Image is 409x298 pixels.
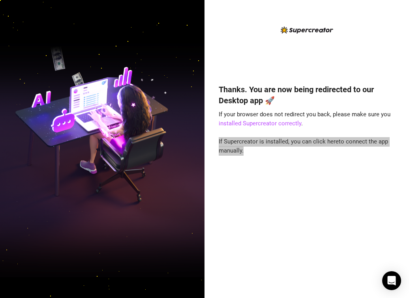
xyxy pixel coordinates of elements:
img: logo-BBDzfeDw.svg [281,26,333,34]
a: installed Supercreator correctly [219,120,301,127]
div: Open Intercom Messenger [382,271,401,290]
a: click here [313,138,339,145]
span: If Supercreator is installed, you can to connect the app manually. [219,138,388,155]
span: If your browser does not redirect you back, please make sure you . [219,111,390,127]
h4: Thanks. You are now being redirected to our Desktop app 🚀 [219,84,395,106]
